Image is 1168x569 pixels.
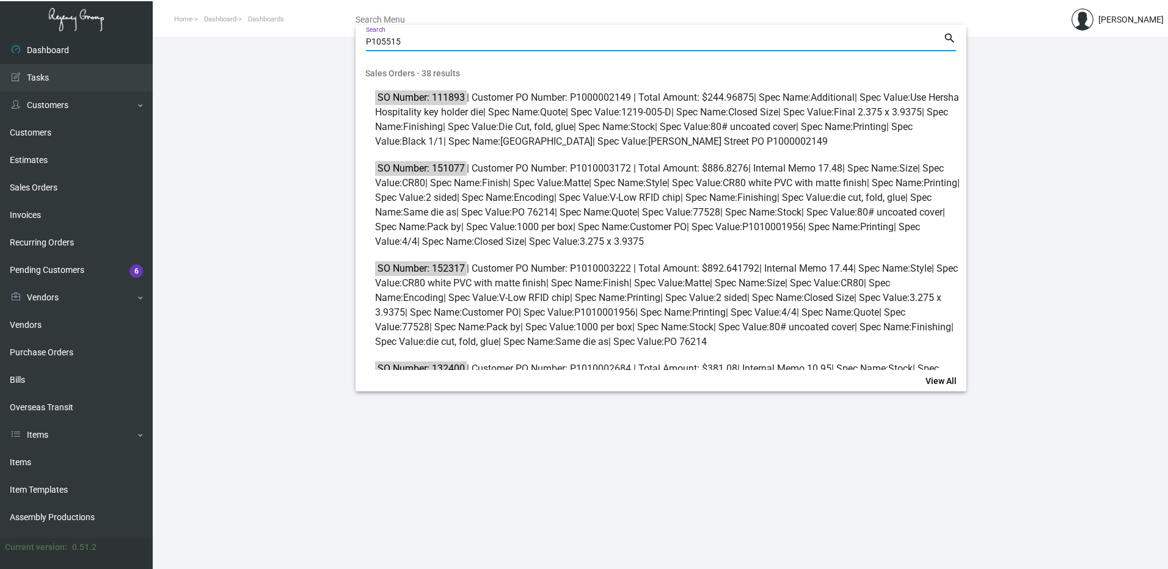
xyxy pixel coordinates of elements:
span: Stock [888,363,913,374]
span: die cut, fold, glue [833,192,905,203]
span: Finishing [911,321,951,333]
span: 3.275 x 3.9375 [580,236,644,247]
mark: SO Number: 152317 [375,261,466,276]
span: View All [925,376,957,386]
mat-icon: search [943,31,956,46]
span: Size [767,277,785,289]
span: P1010001956 [574,306,635,318]
span: [PERSON_NAME] Street PO P1000002149 [648,136,828,147]
span: V-Low RFID chip [610,192,681,203]
span: 4/4 [402,236,417,247]
span: Die Cut, fold, glue [498,121,574,132]
span: 80# uncoated cover [769,321,855,333]
span: Printing [853,121,886,132]
span: Pack by [427,221,461,233]
span: | Customer PO Number: P1000002149 | Total Amount: $244.96875 | Spec Name: | Spec Value: | Spec Na... [375,90,960,149]
span: Printing [924,177,957,189]
span: Encoding [403,292,443,303]
span: 80# uncoated cover [857,206,943,218]
span: Finishing [737,192,777,203]
mark: SO Number: 151077 [375,161,466,176]
span: Finish [603,277,629,289]
span: CR80 white PVC with matte finish [402,277,546,289]
span: [GEOGRAPHIC_DATA] [500,136,593,147]
span: Style [646,177,667,189]
span: Closed Size [804,292,854,303]
span: 4/4 [781,306,797,318]
span: Matte [564,177,589,189]
span: CR80 [841,277,864,289]
span: Customer PO [630,221,687,233]
span: Same die as [403,206,456,218]
div: Current version: [5,541,67,554]
span: Same die as [555,336,608,347]
span: Finishing [403,121,443,132]
span: Black 1/1 [402,136,443,147]
span: V-Low RFID chip [499,292,570,303]
span: Stock [630,121,655,132]
span: 1000 per box [517,221,573,233]
span: 2 sided [426,192,457,203]
span: Final 2.375 x 3.9375 [834,106,922,118]
span: Pack by [486,321,520,333]
span: Quote [611,206,637,218]
span: Stock [777,206,801,218]
span: Quote [540,106,566,118]
span: Style [910,263,932,274]
span: Customer PO [462,306,519,318]
span: P1010001956 [742,221,803,233]
span: Encoding [514,192,554,203]
div: 0.51.2 [72,541,97,554]
span: 2 sided [716,292,747,303]
span: Additional [811,92,855,103]
span: PO 76214 [512,206,555,218]
span: Printing [627,292,660,303]
span: Closed Size [728,106,778,118]
span: 77528 [693,206,720,218]
span: CR80 white PVC with matte finish [723,177,867,189]
span: 80# uncoated cover [710,121,796,132]
span: Stock [689,321,714,333]
span: | Customer PO Number: P1010002684 | Total Amount: $381.08 | Internal Memo 10.95 | Spec Name: | Sp... [375,361,960,420]
span: die cut, fold, glue [426,336,498,347]
span: 77528 [402,321,429,333]
mark: SO Number: 111893 [375,90,466,105]
span: 1219-005-D [621,106,671,118]
span: Sales Orders - 38 results [356,62,966,84]
span: Finish [482,177,508,189]
span: Size [899,162,918,174]
mark: SO Number: 132400 [375,361,466,376]
span: | Customer PO Number: P1010003172 | Total Amount: $886.8276 | Internal Memo 17.48 | Spec Name: | ... [375,161,960,249]
span: Quote [853,306,879,318]
span: CR80 [402,177,425,189]
span: PO 76214 [664,336,707,347]
span: Closed Size [474,236,524,247]
span: | Customer PO Number: P1010003222 | Total Amount: $892.641792 | Internal Memo 17.44 | Spec Name: ... [375,261,960,349]
span: Matte [685,277,710,289]
span: Printing [860,221,894,233]
span: Printing [692,306,726,318]
span: 1000 per box [576,321,632,333]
